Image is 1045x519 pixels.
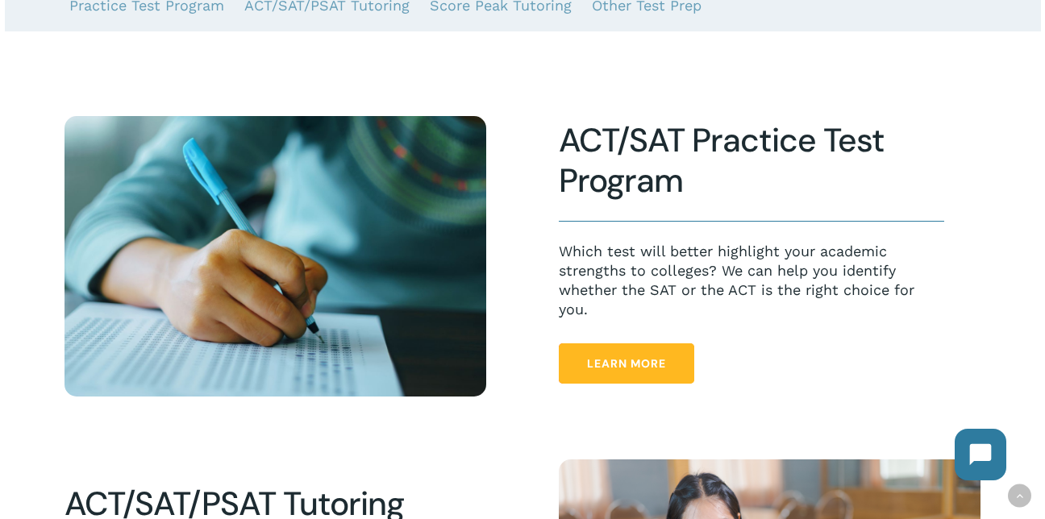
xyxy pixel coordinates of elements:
[559,242,944,319] p: Which test will better highlight your academic strengths to colleges? We can help you identify wh...
[939,413,1022,496] iframe: Chatbot
[559,121,944,201] h2: ACT/SAT Practice Test Program
[65,116,486,397] img: Test Taking 2
[559,343,694,384] a: Learn More
[587,355,666,372] span: Learn More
